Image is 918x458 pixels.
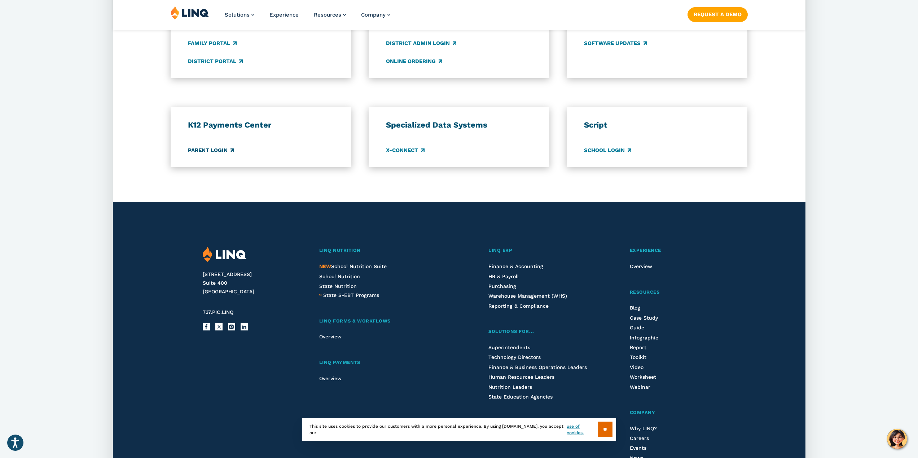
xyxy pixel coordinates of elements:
[630,247,715,254] a: Experience
[488,303,549,309] a: Reporting & Compliance
[630,325,644,330] a: Guide
[361,12,390,18] a: Company
[630,409,715,417] a: Company
[488,384,532,390] a: Nutrition Leaders
[630,315,658,321] a: Case Study
[488,283,516,289] a: Purchasing
[630,410,655,415] span: Company
[488,344,530,350] a: Superintendents
[630,354,646,360] a: Toolkit
[225,12,250,18] span: Solutions
[188,120,334,130] h3: K12 Payments Center
[203,270,302,296] address: [STREET_ADDRESS] Suite 400 [GEOGRAPHIC_DATA]
[203,309,233,315] span: 737.PIC.LINQ
[630,335,658,341] a: Infographic
[488,374,554,380] a: Human Resources Leaders
[188,40,237,48] a: Family Portal
[687,6,747,22] nav: Button Navigation
[188,57,243,65] a: District Portal
[319,318,391,324] span: LINQ Forms & Workflows
[188,146,234,154] a: Parent Login
[319,360,360,365] span: LINQ Payments
[215,323,223,330] a: X
[386,57,442,65] a: Online Ordering
[319,334,342,339] a: Overview
[319,317,451,325] a: LINQ Forms & Workflows
[488,364,587,370] a: Finance & Business Operations Leaders
[319,263,331,269] span: NEW
[630,344,646,350] a: Report
[488,394,553,400] a: State Education Agencies
[241,323,248,330] a: LinkedIn
[488,248,512,253] span: LINQ ERP
[319,263,387,269] span: School Nutrition Suite
[584,120,730,130] h3: Script
[203,323,210,330] a: Facebook
[314,12,346,18] a: Resources
[269,12,299,18] a: Experience
[314,12,341,18] span: Resources
[630,289,715,296] a: Resources
[319,283,357,289] a: State Nutrition
[228,323,235,330] a: Instagram
[630,305,640,311] a: Blog
[630,374,656,380] a: Worksheet
[630,263,652,269] a: Overview
[488,354,541,360] span: Technology Directors
[630,248,661,253] span: Experience
[584,146,631,154] a: School Login
[319,359,451,366] a: LINQ Payments
[386,146,425,154] a: X-Connect
[319,263,387,269] a: NEWSchool Nutrition Suite
[488,293,567,299] a: Warehouse Management (WHS)
[567,423,597,436] a: use of cookies.
[630,289,660,295] span: Resources
[361,12,386,18] span: Company
[319,274,360,279] a: School Nutrition
[630,426,657,431] a: Why LINQ?
[323,292,379,298] span: State S-EBT Programs
[386,40,456,48] a: District Admin Login
[386,120,532,130] h3: Specialized Data Systems
[488,247,592,254] a: LINQ ERP
[887,429,907,449] button: Hello, have a question? Let’s chat.
[203,247,246,262] img: LINQ | K‑12 Software
[488,263,543,269] a: Finance & Accounting
[687,7,747,22] a: Request a Demo
[630,364,644,370] a: Video
[319,248,361,253] span: LINQ Nutrition
[225,6,390,30] nav: Primary Navigation
[319,375,342,381] a: Overview
[584,40,647,48] a: Software Updates
[488,274,519,279] a: HR & Payroll
[171,6,209,19] img: LINQ | K‑12 Software
[323,291,379,299] a: State S-EBT Programs
[630,384,650,390] a: Webinar
[225,12,254,18] a: Solutions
